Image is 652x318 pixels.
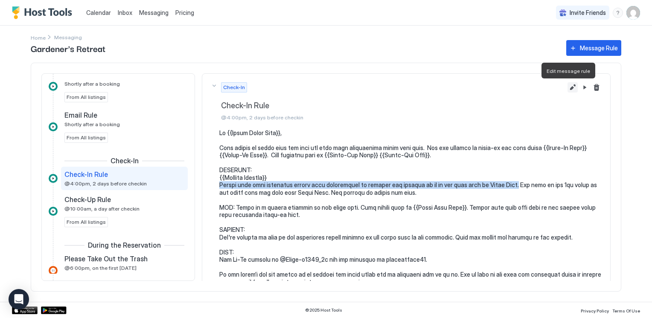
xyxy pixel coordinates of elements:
a: Messaging [139,8,169,17]
button: Message Rule [566,40,621,56]
span: @4:00pm, 2 days before checkin [221,114,564,121]
span: Check-In Rule [221,101,564,111]
span: Privacy Policy [581,308,609,313]
span: Please Take Out the Trash [64,254,148,263]
span: Check-In [111,156,139,165]
div: Open Intercom Messenger [9,289,29,309]
span: Shortly after a booking [64,81,120,87]
span: Check-In Rule [64,170,108,179]
a: App Store [12,306,38,314]
span: @6:00pm, on the first [DATE] [64,265,137,271]
span: Pricing [175,9,194,17]
span: © 2025 Host Tools [305,307,342,313]
button: Delete message rule [591,82,602,93]
span: Gardener's Retreat [31,42,558,55]
button: Check-InCheck-In Rule@4:00pm, 2 days before checkinEdit message rulePause Message RuleDelete mess... [202,74,610,129]
a: Calendar [86,8,111,17]
span: From All listings [67,134,106,142]
a: Home [31,33,46,42]
span: Invite Friends [570,9,606,17]
span: Breadcrumb [54,34,82,40]
a: Privacy Policy [581,306,609,315]
div: Breadcrumb [31,33,46,42]
div: menu [613,8,623,18]
span: @4:00pm, 2 days before checkin [64,180,147,187]
span: Home [31,35,46,41]
span: Messaging [139,9,169,16]
span: Check-In [223,84,245,91]
div: User profile [626,6,640,20]
span: @10:00am, a day after checkin [64,205,140,212]
span: Shortly after a booking [64,121,120,127]
span: From All listings [67,218,106,226]
span: Inbox [118,9,132,16]
div: Message Rule [580,43,618,52]
span: During the Reservation [88,241,161,249]
span: Check-Up Rule [64,195,111,204]
button: Pause Message Rule [579,82,590,93]
span: Calendar [86,9,111,16]
a: Inbox [118,8,132,17]
span: Edit message rule [547,68,590,74]
span: Terms Of Use [612,308,640,313]
button: Edit message rule [568,82,578,93]
span: From All listings [67,93,106,101]
a: Host Tools Logo [12,6,76,19]
a: Terms Of Use [612,306,640,315]
a: Google Play Store [41,306,67,314]
span: Email Rule [64,111,97,119]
